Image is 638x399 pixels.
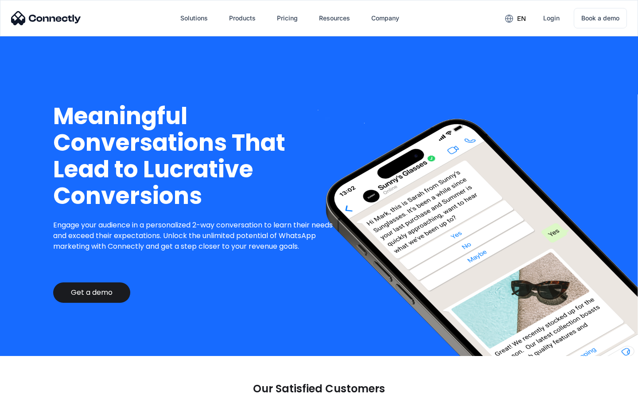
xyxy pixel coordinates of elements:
div: Solutions [180,12,208,24]
div: Company [371,12,399,24]
div: Resources [319,12,350,24]
div: Company [364,8,406,29]
a: Book a demo [574,8,627,28]
div: Login [543,12,560,24]
a: Get a demo [53,282,130,303]
h1: Meaningful Conversations That Lead to Lucrative Conversions [53,103,340,209]
div: Get a demo [71,288,113,297]
img: Connectly Logo [11,11,81,25]
p: Engage your audience in a personalized 2-way conversation to learn their needs and exceed their e... [53,220,340,252]
div: Pricing [277,12,298,24]
ul: Language list [18,383,53,396]
div: en [498,12,533,25]
aside: Language selected: English [9,383,53,396]
div: Resources [312,8,357,29]
div: Solutions [173,8,215,29]
a: Pricing [270,8,305,29]
div: en [517,12,526,25]
a: Login [536,8,567,29]
p: Our Satisfied Customers [253,383,385,395]
div: Products [222,8,263,29]
div: Products [229,12,256,24]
